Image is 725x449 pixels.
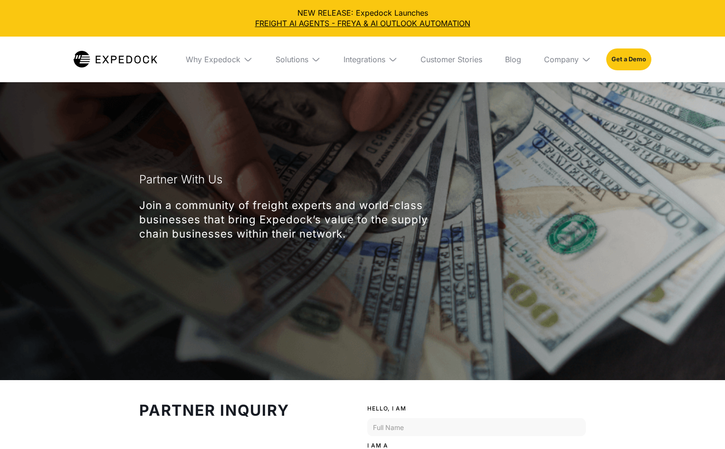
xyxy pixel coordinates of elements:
a: Blog [497,37,529,82]
div: NEW RELEASE: Expedock Launches [8,8,717,29]
a: FREIGHT AI AGENTS - FREYA & AI OUTLOOK AUTOMATION [8,18,717,29]
h1: Partner With Us [139,168,222,191]
div: Company [536,37,599,82]
p: Join a community of freight experts and world-class businesses that bring Expedock’s value to the... [139,198,460,241]
input: Full Name [367,418,586,436]
div: Solutions [268,37,328,82]
div: Integrations [343,55,385,64]
div: Why Expedock [178,37,260,82]
strong: Partner Inquiry [139,401,289,420]
a: Get a Demo [606,48,651,70]
div: Why Expedock [186,55,240,64]
div: Integrations [336,37,405,82]
div: Company [544,55,579,64]
div: Solutions [276,55,308,64]
label: HELLO, I AM [367,404,586,413]
a: Customer Stories [413,37,490,82]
